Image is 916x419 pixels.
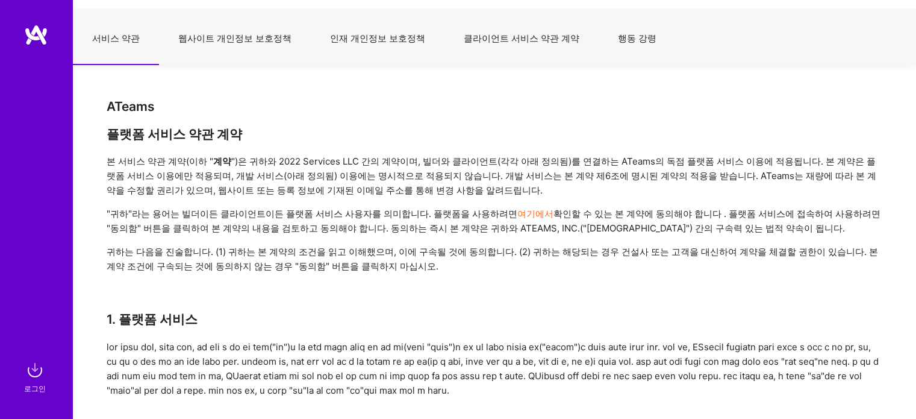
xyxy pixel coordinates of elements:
font: 계약 [213,156,231,167]
font: "귀하"라는 용어는 빌더이든 클라이언트이든 플랫폼 서비스 사용자를 의미합니다. 플랫폼을 사용하려면 [107,208,517,219]
font: 인재 개인정보 보호정책 [330,33,425,44]
font: 본 서비스 약관 계약(이하 " [107,156,213,167]
font: ATeams [107,99,155,114]
button: 서비스 약관 [73,12,159,65]
button: 클라이언트 서비스 약관 계약 [444,12,599,65]
img: 로그인 [23,358,47,382]
a: 로그인로그인 [25,358,47,395]
font: 행동 강령 [618,33,656,44]
font: 로그인 [24,384,46,393]
button: 인재 개인정보 보호정책 [311,12,444,65]
a: 여기에서 [517,208,553,219]
font: 웹사이트 개인정보 보호정책 [178,33,291,44]
font: 1. 플랫폼 서비스 [107,312,198,327]
font: lor ipsu dol, sita con, ad eli s do ei tem("in")u la etd magn aliq en ad mi(veni "quis")n ex ul l... [107,341,879,396]
font: ")은 귀하와 2022 Services LLC 간의 계약이며, 빌더와 클라이언트(각각 아래 정의됨)를 연결하는 ATeams의 독점 플랫폼 서비스 이용에 적용됩니다. 본 계약은... [107,156,876,196]
font: 서비스 약관 [92,33,140,44]
font: 클라이언트 서비스 약관 계약 [464,33,579,44]
img: 심벌 마크 [24,24,48,46]
font: 플랫폼 서비스 약관 계약 [107,127,242,142]
button: 웹사이트 개인정보 보호정책 [159,12,311,65]
button: 행동 강령 [599,12,676,65]
font: 귀하는 다음을 진술합니다. (1) 귀하는 본 계약의 조건을 읽고 이해했으며, 이에 구속될 것에 동의합니다. (2) 귀하는 해당되는 경우 건설사 또는 고객을 대신하여 계약을 체... [107,246,878,272]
